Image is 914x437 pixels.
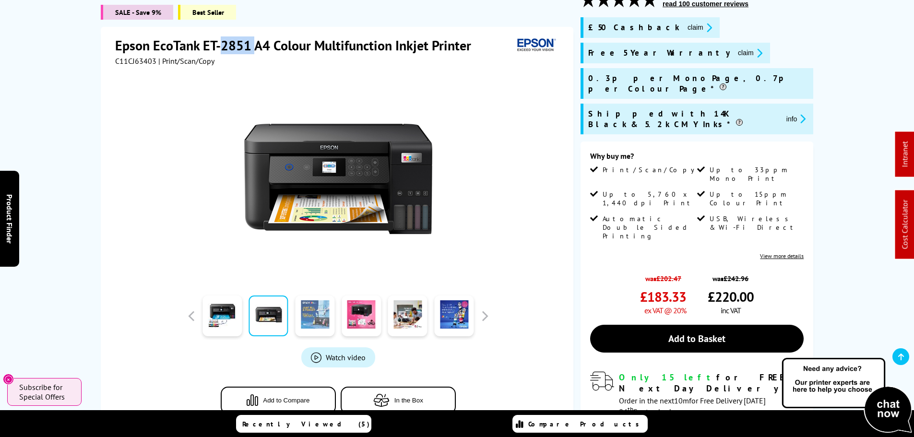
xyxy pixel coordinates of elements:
a: Recently Viewed (5) [236,415,371,433]
button: promo-description [735,47,765,59]
button: promo-description [783,113,809,124]
span: was [640,269,686,283]
span: In the Box [394,397,423,404]
a: View more details [760,252,804,260]
span: Watch video [326,353,366,362]
h1: Epson EcoTank ET-2851 A4 Colour Multifunction Inkjet Printer [115,36,481,54]
span: | Print/Scan/Copy [158,56,214,66]
div: for FREE Next Day Delivery [619,372,804,394]
button: promo-description [685,22,715,33]
img: Epson EcoTank ET-2851 Thumbnail [244,85,432,273]
strike: £202.47 [656,274,681,283]
span: 0.3p per Mono Page, 0.7p per Colour Page* [588,73,808,94]
button: Close [3,374,14,385]
span: £220.00 [708,288,754,306]
span: Compare Products [528,420,644,428]
span: Order in the next for Free Delivery [DATE] 04 September! [619,396,766,416]
span: USB, Wireless & Wi-Fi Direct [710,214,802,232]
span: Add to Compare [263,397,309,404]
img: Open Live Chat window [780,356,914,435]
img: Epson [513,36,558,54]
span: Recently Viewed (5) [242,420,370,428]
a: Cost Calculator [900,200,910,249]
span: Free 5 Year Warranty [588,47,730,59]
button: Add to Compare [221,387,336,414]
span: Up to 33ppm Mono Print [710,165,802,183]
a: Compare Products [512,415,648,433]
button: In the Box [341,387,456,414]
span: Only 15 left [619,372,716,383]
span: Best Seller [178,5,236,20]
span: SALE - Save 9% [101,5,173,20]
span: £183.33 [640,288,686,306]
sup: th [628,405,633,413]
strike: £242.96 [724,274,748,283]
span: ex VAT @ 20% [644,306,686,315]
span: £50 Cashback [588,22,680,33]
span: Product Finder [5,194,14,243]
span: 10m [674,396,689,405]
a: Intranet [900,142,910,167]
div: Why buy me? [590,151,804,165]
a: Product_All_Videos [301,347,375,367]
span: Shipped with 14K Black & 5.2k CMY Inks* [588,108,779,130]
a: Add to Basket [590,325,804,353]
span: was [708,269,754,283]
span: Up to 15ppm Colour Print [710,190,802,207]
span: C11CJ63403 [115,56,156,66]
span: Subscribe for Special Offers [19,382,72,402]
span: Print/Scan/Copy [603,165,701,174]
div: modal_delivery [590,372,804,416]
span: inc VAT [721,306,741,315]
span: Up to 5,760 x 1,440 dpi Print [603,190,695,207]
span: Automatic Double Sided Printing [603,214,695,240]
